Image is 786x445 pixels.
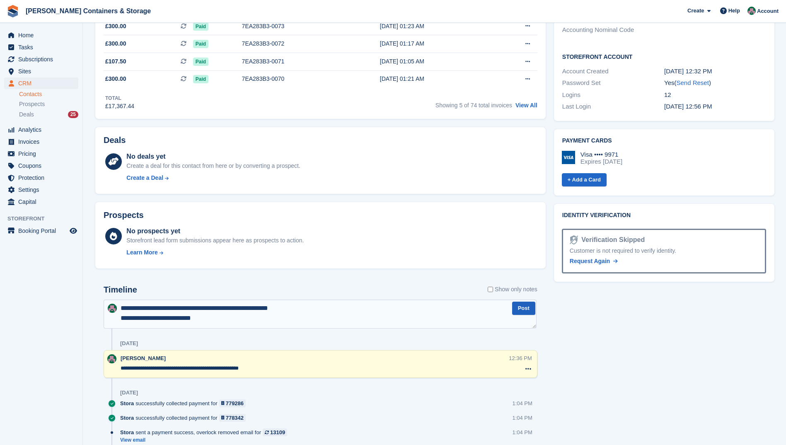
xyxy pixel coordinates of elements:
[18,41,68,53] span: Tasks
[105,57,126,66] span: £107.50
[242,22,353,31] div: 7EA283B3-0073
[193,58,208,66] span: Paid
[120,428,291,436] div: sent a payment success, overlock removed email for
[105,22,126,31] span: £300.00
[512,414,532,422] div: 1:04 PM
[104,285,137,295] h2: Timeline
[4,196,78,208] a: menu
[562,78,664,88] div: Password Set
[226,399,244,407] div: 779286
[19,90,78,98] a: Contacts
[68,226,78,236] a: Preview store
[270,428,285,436] div: 13109
[105,39,126,48] span: £300.00
[18,29,68,41] span: Home
[105,75,126,83] span: £300.00
[120,414,134,422] span: Stora
[104,210,144,220] h2: Prospects
[120,399,250,407] div: successfully collected payment for
[7,5,19,17] img: stora-icon-8386f47178a22dfd0bd8f6a31ec36ba5ce8667c1dd55bd0f319d3a0aa187defe.svg
[488,285,493,294] input: Show only notes
[120,428,134,436] span: Stora
[219,399,246,407] a: 779286
[562,25,664,35] div: Accounting Nominal Code
[4,124,78,135] a: menu
[562,67,664,76] div: Account Created
[7,215,82,223] span: Storefront
[242,39,353,48] div: 7EA283B3-0072
[219,414,246,422] a: 778342
[674,79,711,86] span: ( )
[562,151,575,164] img: Visa Logo
[580,158,622,165] div: Expires [DATE]
[126,248,304,257] a: Learn More
[126,174,163,182] div: Create a Deal
[578,235,645,245] div: Verification Skipped
[19,111,34,119] span: Deals
[515,102,537,109] a: View All
[664,78,766,88] div: Yes
[242,75,353,83] div: 7EA283B3-0070
[18,225,68,237] span: Booking Portal
[193,40,208,48] span: Paid
[120,340,138,347] div: [DATE]
[4,77,78,89] a: menu
[512,302,535,315] button: Post
[757,7,779,15] span: Account
[120,399,134,407] span: Stora
[18,124,68,135] span: Analytics
[380,75,493,83] div: [DATE] 01:21 AM
[126,174,300,182] a: Create a Deal
[18,148,68,160] span: Pricing
[126,236,304,245] div: Storefront lead form submissions appear here as prospects to action.
[18,77,68,89] span: CRM
[664,67,766,76] div: [DATE] 12:32 PM
[570,258,610,264] span: Request Again
[19,100,78,109] a: Prospects
[18,53,68,65] span: Subscriptions
[19,110,78,119] a: Deals 25
[18,196,68,208] span: Capital
[512,428,532,436] div: 1:04 PM
[120,414,250,422] div: successfully collected payment for
[4,184,78,196] a: menu
[193,75,208,83] span: Paid
[18,184,68,196] span: Settings
[488,285,537,294] label: Show only notes
[664,90,766,100] div: 12
[562,52,766,60] h2: Storefront Account
[193,22,208,31] span: Paid
[4,29,78,41] a: menu
[4,53,78,65] a: menu
[126,226,304,236] div: No prospects yet
[435,102,512,109] span: Showing 5 of 74 total invoices
[4,160,78,172] a: menu
[107,354,116,363] img: Julia Marcham
[120,437,291,444] a: View email
[380,22,493,31] div: [DATE] 01:23 AM
[4,225,78,237] a: menu
[126,162,300,170] div: Create a deal for this contact from here or by converting a prospect.
[747,7,756,15] img: Julia Marcham
[570,257,618,266] a: Request Again
[687,7,704,15] span: Create
[120,389,138,396] div: [DATE]
[562,173,607,187] a: + Add a Card
[512,399,532,407] div: 1:04 PM
[105,94,134,102] div: Total
[562,102,664,111] div: Last Login
[22,4,154,18] a: [PERSON_NAME] Containers & Storage
[562,212,766,219] h2: Identity verification
[4,65,78,77] a: menu
[664,103,712,110] time: 2025-09-01 11:56:51 UTC
[509,354,532,362] div: 12:36 PM
[126,248,157,257] div: Learn More
[18,172,68,184] span: Protection
[4,148,78,160] a: menu
[108,304,117,313] img: Julia Marcham
[570,235,578,244] img: Identity Verification Ready
[580,151,622,158] div: Visa •••• 9971
[4,136,78,148] a: menu
[562,138,766,144] h2: Payment cards
[242,57,353,66] div: 7EA283B3-0071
